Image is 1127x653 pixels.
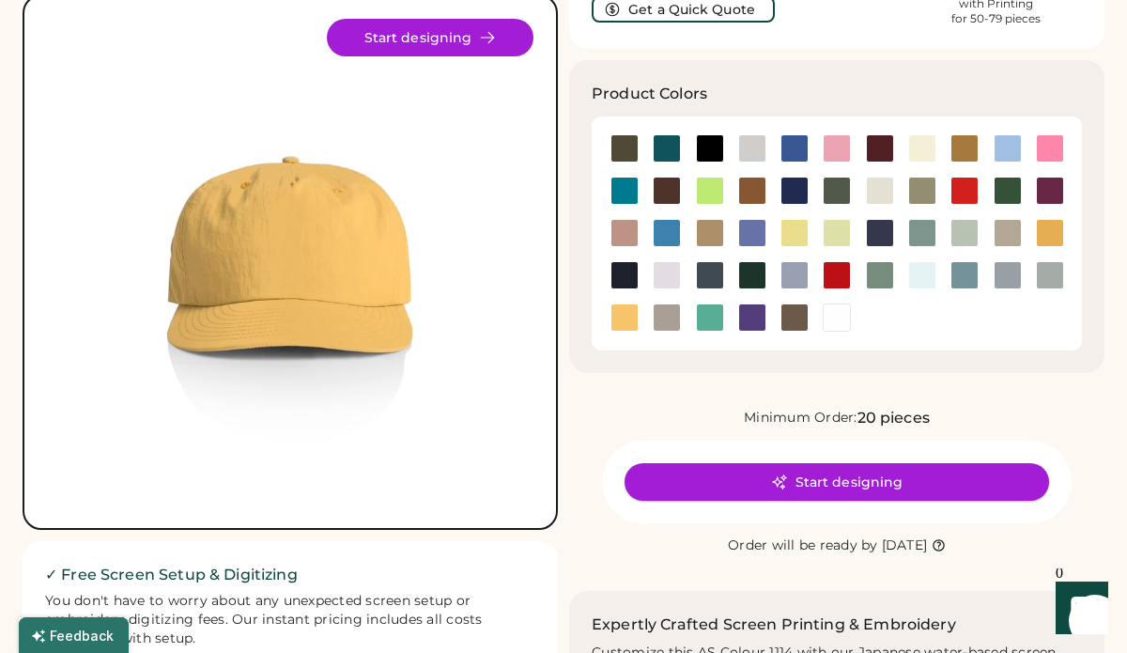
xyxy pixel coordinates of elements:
div: 1114 Style Image [47,19,533,505]
div: You don't have to worry about any unexpected screen setup or embroidery digitizing fees. Our inst... [45,592,535,648]
button: Start designing [327,19,533,56]
button: Start designing [625,463,1049,501]
h3: Product Colors [592,83,707,105]
img: AS Colour 1114 Product Image [47,19,533,505]
iframe: Front Chat [1038,568,1119,649]
div: 20 pieces [857,407,930,429]
div: Order will be ready by [728,536,878,555]
h2: ✓ Free Screen Setup & Digitizing [45,564,535,586]
div: Minimum Order: [744,409,857,428]
h2: Expertly Crafted Screen Printing & Embroidery [592,614,956,636]
div: [DATE] [882,536,928,555]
